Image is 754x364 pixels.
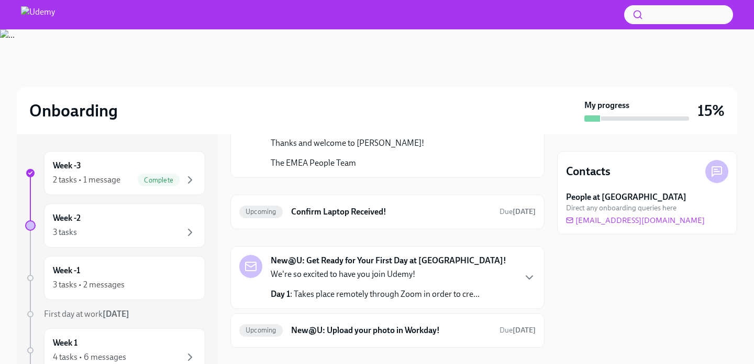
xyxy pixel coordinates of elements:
strong: My progress [584,100,629,111]
h6: Week -2 [53,212,81,224]
h2: Onboarding [29,100,118,121]
h6: Week -1 [53,265,80,276]
div: 2 tasks • 1 message [53,174,120,186]
a: First day at work[DATE] [25,308,205,320]
p: Thanks and welcome to [PERSON_NAME]! [271,137,519,149]
span: Upcoming [239,326,283,334]
strong: New@U: Get Ready for Your First Day at [GEOGRAPHIC_DATA]! [271,255,506,266]
span: Due [500,326,536,335]
strong: Day 1 [271,289,290,299]
a: Week -13 tasks • 2 messages [25,256,205,300]
strong: [DATE] [513,326,536,335]
a: Week -32 tasks • 1 messageComplete [25,151,205,195]
h6: New@U: Upload your photo in Workday! [291,325,491,336]
div: 3 tasks • 2 messages [53,279,125,291]
strong: [DATE] [103,309,129,319]
span: Direct any onboarding queries here [566,203,677,213]
a: UpcomingConfirm Laptop Received!Due[DATE] [239,204,536,220]
span: Complete [138,176,180,184]
p: : Takes place remotely through Zoom in order to cre... [271,288,480,300]
a: UpcomingNew@U: Upload your photo in Workday!Due[DATE] [239,322,536,339]
span: Due [500,207,536,216]
span: October 4th, 2025 20:00 [500,207,536,217]
img: Udemy [21,6,55,23]
h4: Contacts [566,164,611,179]
span: First day at work [44,309,129,319]
a: Week -23 tasks [25,204,205,248]
p: The EMEA People Team [271,157,519,169]
h6: Week 1 [53,337,77,349]
span: Upcoming [239,208,283,216]
p: We're so excited to have you join Udemy! [271,269,480,280]
h6: Confirm Laptop Received! [291,206,491,218]
span: October 8th, 2025 08:00 [500,325,536,335]
a: [EMAIL_ADDRESS][DOMAIN_NAME] [566,215,705,226]
h3: 15% [697,101,725,120]
div: 4 tasks • 6 messages [53,351,126,363]
h6: Week -3 [53,160,81,172]
strong: People at [GEOGRAPHIC_DATA] [566,191,686,203]
div: 3 tasks [53,227,77,238]
strong: [DATE] [513,207,536,216]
